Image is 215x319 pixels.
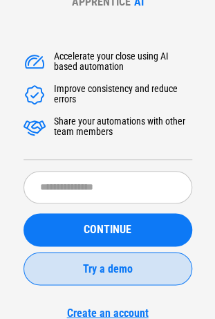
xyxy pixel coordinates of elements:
[24,252,192,285] button: Try a demo
[24,116,46,138] img: Accelerate
[24,306,192,319] a: Create an account
[24,213,192,246] button: CONTINUE
[54,51,192,73] div: Accelerate your close using AI based automation
[54,84,192,106] div: Improve consistency and reduce errors
[83,263,133,274] span: Try a demo
[54,116,192,138] div: Share your automations with other team members
[84,224,131,235] span: CONTINUE
[24,51,46,73] img: Accelerate
[24,84,46,106] img: Accelerate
